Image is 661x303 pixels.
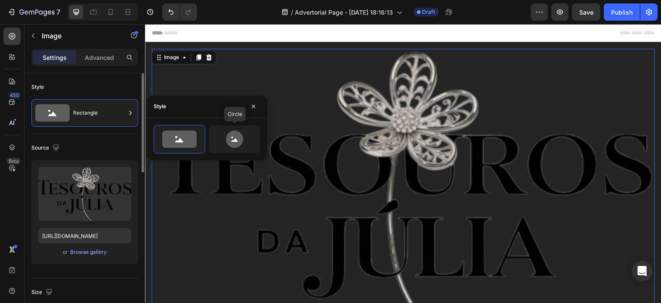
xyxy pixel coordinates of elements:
div: Style [154,103,166,110]
div: Source [31,142,61,154]
div: Open Intercom Messenger [632,261,652,281]
span: / [291,8,293,17]
span: or [63,247,68,257]
div: Publish [611,8,633,17]
span: Advertorial Page - [DATE] 18:16:13 [295,8,393,17]
div: Undo/Redo [162,3,197,21]
button: 7 [3,3,64,21]
p: Settings [43,53,67,62]
button: Publish [604,3,640,21]
span: Save [579,9,593,16]
img: preview-image [38,167,131,221]
div: Style [31,83,44,91]
div: Image [17,29,36,37]
input: https://example.com/image.jpg [38,228,131,244]
div: 450 [8,92,21,99]
p: 7 [56,7,60,17]
p: Image [42,31,115,41]
button: Save [572,3,600,21]
div: Rectangle [73,103,126,123]
button: Browse gallery [70,248,107,256]
div: Size [31,287,54,298]
div: Beta [6,158,21,165]
iframe: Design area [145,24,661,303]
p: Advanced [85,53,114,62]
span: Draft [422,8,435,16]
